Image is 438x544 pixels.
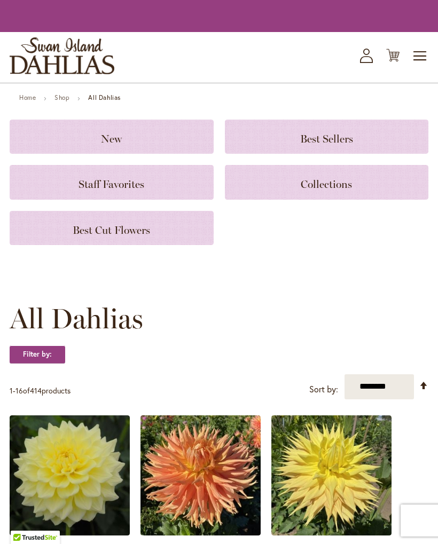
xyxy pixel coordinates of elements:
[30,385,42,396] span: 414
[140,527,261,538] a: AC BEN
[10,211,214,245] a: Best Cut Flowers
[10,385,13,396] span: 1
[79,178,144,191] span: Staff Favorites
[54,93,69,101] a: Shop
[271,415,392,535] img: AC Jeri
[10,165,214,199] a: Staff Favorites
[10,120,214,154] a: New
[88,93,121,101] strong: All Dahlias
[301,178,352,191] span: Collections
[19,93,36,101] a: Home
[15,385,23,396] span: 16
[10,303,143,335] span: All Dahlias
[10,345,65,364] strong: Filter by:
[225,120,429,154] a: Best Sellers
[8,506,38,536] iframe: Launch Accessibility Center
[225,165,429,199] a: Collections
[10,37,114,74] a: store logo
[300,132,353,145] span: Best Sellers
[101,132,122,145] span: New
[140,415,261,535] img: AC BEN
[10,415,130,535] img: A-Peeling
[10,527,130,538] a: A-Peeling
[309,380,338,399] label: Sort by:
[73,224,150,236] span: Best Cut Flowers
[271,527,392,538] a: AC Jeri
[10,382,71,399] p: - of products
